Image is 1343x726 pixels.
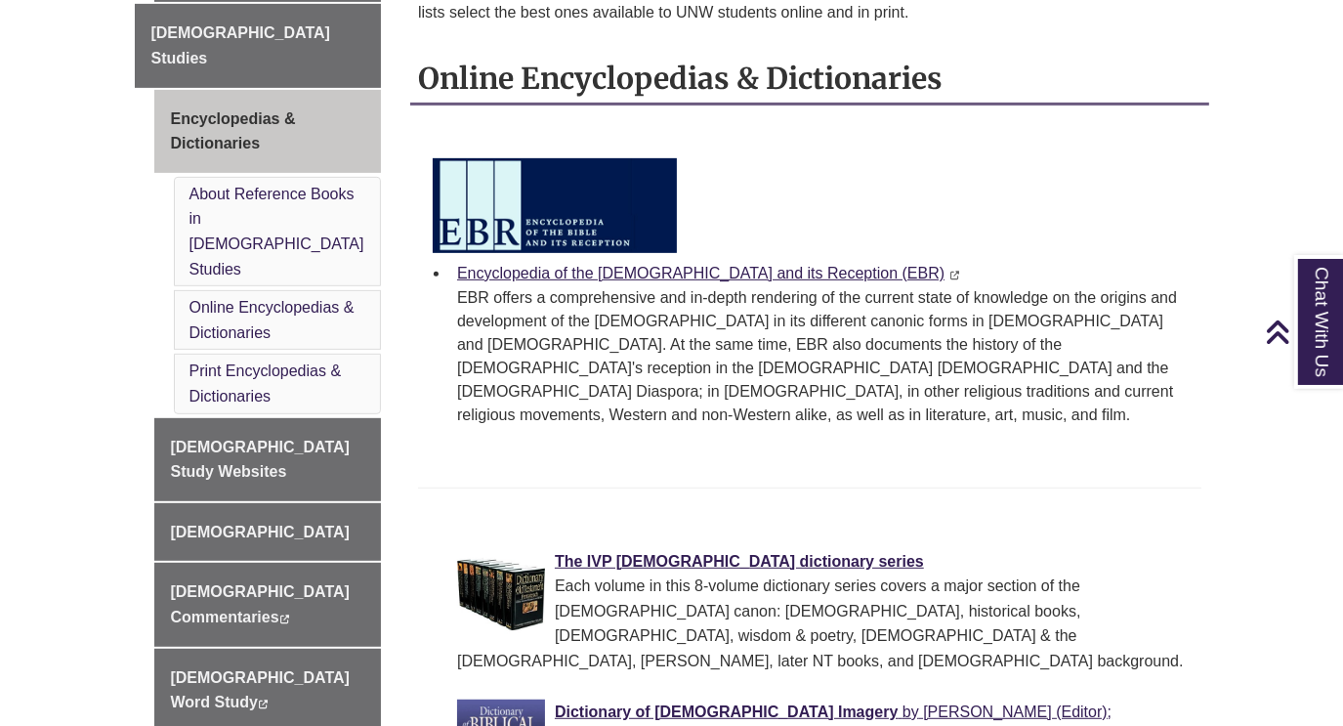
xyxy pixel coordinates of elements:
a: The IVP [DEMOGRAPHIC_DATA] dictionary series [555,553,924,570]
a: Back to Top [1265,319,1338,345]
a: Encyclopedia of the [DEMOGRAPHIC_DATA] and its Reception (EBR) [457,265,944,281]
a: [DEMOGRAPHIC_DATA] Commentaries [154,563,382,646]
a: [DEMOGRAPHIC_DATA] [154,503,382,562]
div: Each volume in this 8-volume dictionary series covers a major section of the [DEMOGRAPHIC_DATA] c... [457,574,1194,673]
i: This link opens in a new window [949,271,960,279]
h2: Online Encyclopedias & Dictionaries [410,54,1209,106]
a: Print Encyclopedias & Dictionaries [189,363,342,405]
p: EBR offers a comprehensive and in-depth rendering of the current state of knowledge on the origin... [457,286,1194,427]
a: About Reference Books in [DEMOGRAPHIC_DATA] Studies [189,186,364,278]
i: This link opens in a new window [279,615,290,623]
i: This link opens in a new window [258,700,269,708]
a: Encyclopedias & Dictionaries [154,90,382,173]
img: undefined [433,158,677,253]
a: [DEMOGRAPHIC_DATA] Study Websites [154,418,382,501]
span: Dictionary of [DEMOGRAPHIC_DATA] Imagery [555,704,898,720]
span: [DEMOGRAPHIC_DATA] Studies [151,24,330,66]
a: [DEMOGRAPHIC_DATA] Studies [135,4,382,87]
a: Online Encyclopedias & Dictionaries [189,299,355,341]
span: by [902,704,919,720]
